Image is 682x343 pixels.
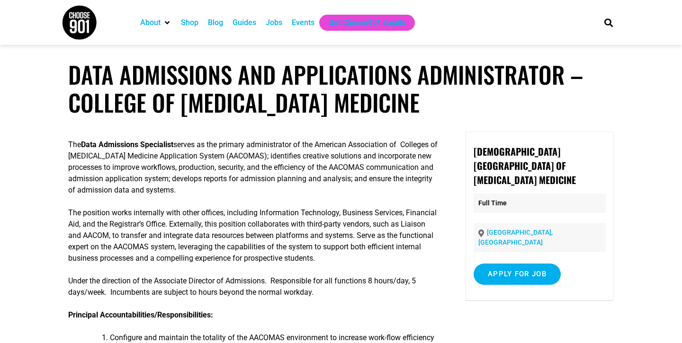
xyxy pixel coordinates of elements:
[68,207,438,264] p: The position works internally with other offices, including Information Technology, Business Serv...
[266,17,282,28] a: Jobs
[181,17,198,28] a: Shop
[68,61,614,116] h1: Data Admissions and Applications Administrator – College of [MEDICAL_DATA] Medicine
[68,275,438,298] p: Under the direction of the Associate Director of Admissions. Responsible for all functions 8 hour...
[478,229,553,246] a: [GEOGRAPHIC_DATA], [GEOGRAPHIC_DATA]
[474,144,576,187] strong: [DEMOGRAPHIC_DATA][GEOGRAPHIC_DATA] of [MEDICAL_DATA] Medicine
[135,15,176,31] div: About
[68,139,438,196] p: The serves as the primary administrator of the American Association of Colleges of [MEDICAL_DATA]...
[329,17,405,28] a: Get Choose901 Emails
[474,193,606,213] p: Full Time
[140,17,161,28] a: About
[233,17,256,28] a: Guides
[292,17,314,28] a: Events
[81,140,173,149] strong: Data Admissions Specialist
[208,17,223,28] a: Blog
[474,264,561,285] input: Apply for job
[135,15,588,31] nav: Main nav
[68,310,213,319] strong: Principal Accountabilities/Responsibilities:
[601,15,617,30] div: Search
